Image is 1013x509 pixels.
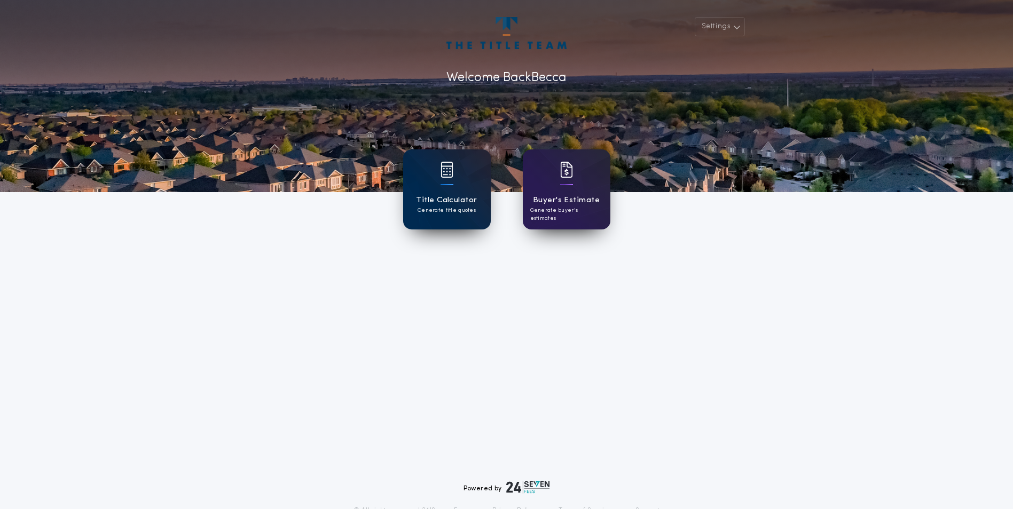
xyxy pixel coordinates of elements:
h1: Buyer's Estimate [533,194,600,206]
a: card iconTitle CalculatorGenerate title quotes [403,149,491,229]
img: account-logo [446,17,566,49]
button: Settings [695,17,745,36]
img: card icon [560,162,573,178]
p: Generate title quotes [418,206,476,214]
p: Welcome Back Becca [446,68,567,88]
img: logo [506,481,550,494]
div: Powered by [464,481,550,494]
h1: Title Calculator [416,194,477,206]
p: Generate buyer's estimates [530,206,603,222]
img: card icon [441,162,453,178]
a: card iconBuyer's EstimateGenerate buyer's estimates [523,149,610,229]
